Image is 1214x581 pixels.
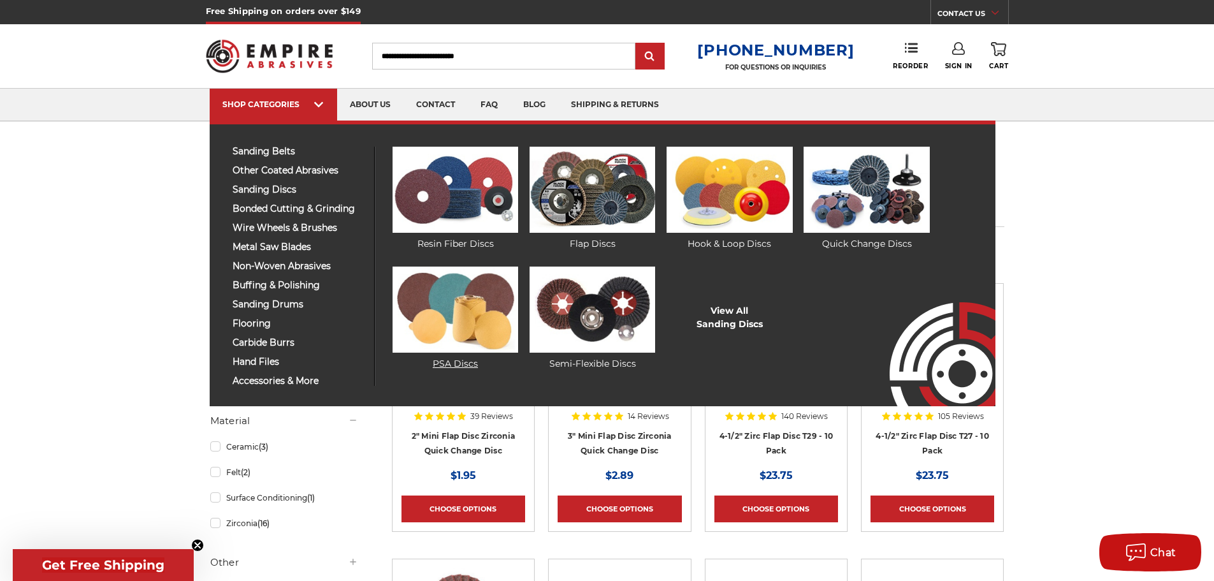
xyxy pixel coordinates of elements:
[233,242,365,252] span: metal saw blades
[605,469,633,482] span: $2.89
[210,436,358,458] a: Ceramic
[558,89,672,121] a: shipping & returns
[233,338,365,348] span: carbide burrs
[210,461,358,483] a: Felt
[667,147,792,233] img: Hook & Loop Discs
[233,204,365,214] span: bonded cutting & grinding
[191,539,204,552] button: Close teaser
[393,147,518,233] img: Resin Fiber Discs
[468,89,510,121] a: faq
[760,469,793,482] span: $23.75
[937,6,1008,24] a: CONTACT US
[403,89,468,121] a: contact
[451,469,476,482] span: $1.95
[401,496,525,522] a: Choose Options
[1099,533,1201,571] button: Chat
[259,442,268,452] span: (3)
[233,300,365,309] span: sanding drums
[893,42,928,70] a: Reorder
[893,62,928,70] span: Reorder
[233,185,365,195] span: sanding discs
[233,281,365,290] span: buffing & polishing
[867,265,995,406] img: Empire Abrasives Logo Image
[989,62,1008,70] span: Cart
[697,63,854,71] p: FOR QUESTIONS OR INQUIRIES
[210,487,358,509] a: Surface Conditioning
[667,147,792,251] a: Hook & Loop Discs
[393,267,518,371] a: PSA Discs
[916,469,949,482] span: $23.75
[222,99,324,109] div: SHOP CATEGORIES
[241,467,250,477] span: (2)
[233,147,365,156] span: sanding belts
[233,261,365,271] span: non-woven abrasives
[206,31,333,81] img: Empire Abrasives
[510,89,558,121] a: blog
[697,304,763,331] a: View AllSanding Discs
[13,549,194,581] div: Get Free ShippingClose teaser
[210,555,358,570] h5: Other
[530,147,655,251] a: Flap Discs
[714,496,838,522] a: Choose Options
[233,357,365,367] span: hand files
[393,147,518,251] a: Resin Fiber Discs
[945,62,972,70] span: Sign In
[233,376,365,386] span: accessories & more
[989,42,1008,70] a: Cart
[697,41,854,59] a: [PHONE_NUMBER]
[337,89,403,121] a: about us
[257,518,270,528] span: (16)
[307,493,315,503] span: (1)
[233,166,365,175] span: other coated abrasives
[1150,547,1176,559] span: Chat
[233,223,365,233] span: wire wheels & brushes
[530,267,655,353] img: Semi-Flexible Discs
[804,147,929,251] a: Quick Change Discs
[804,147,929,233] img: Quick Change Discs
[558,496,681,522] a: Choose Options
[871,496,994,522] a: Choose Options
[42,557,164,573] span: Get Free Shipping
[530,267,655,371] a: Semi-Flexible Discs
[210,413,358,429] h5: Material
[233,319,365,328] span: flooring
[393,267,518,353] img: PSA Discs
[530,147,655,233] img: Flap Discs
[210,512,358,534] a: Zirconia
